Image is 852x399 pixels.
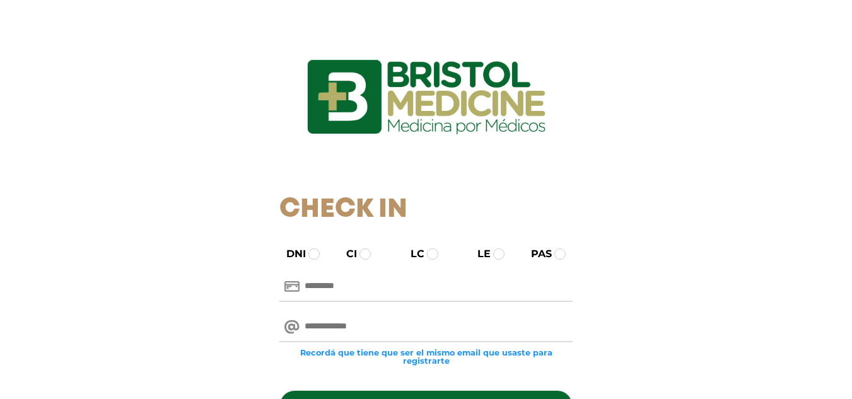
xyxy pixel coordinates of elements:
label: DNI [275,246,306,262]
label: CI [335,246,357,262]
h1: Check In [279,194,573,226]
img: logo_ingresarbristol.jpg [256,15,597,179]
label: LE [466,246,491,262]
label: PAS [520,246,552,262]
label: LC [399,246,424,262]
small: Recordá que tiene que ser el mismo email que usaste para registrarte [279,349,573,365]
